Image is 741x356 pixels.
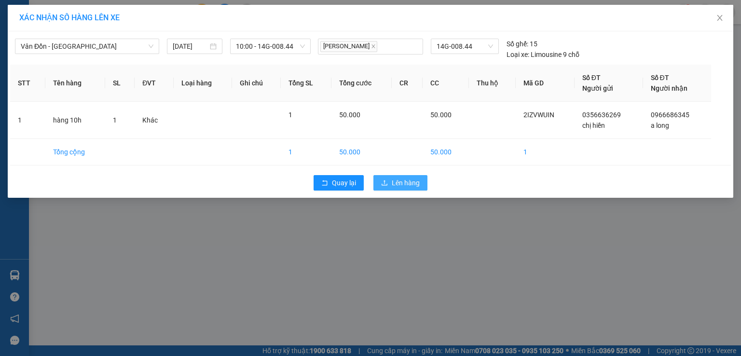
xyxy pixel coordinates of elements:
span: 50.000 [430,111,452,119]
span: close [371,44,376,49]
span: 14G-008.44 [437,39,493,54]
th: Tổng cước [331,65,392,102]
span: 0966686345 [651,111,689,119]
span: 10:00 - 14G-008.44 [236,39,305,54]
th: Mã GD [516,65,575,102]
span: Người gửi [582,84,613,92]
td: 50.000 [423,139,469,165]
button: uploadLên hàng [373,175,427,191]
th: Loại hàng [174,65,232,102]
span: rollback [321,179,328,187]
button: rollbackQuay lại [314,175,364,191]
td: hàng 10h [45,102,105,139]
span: Lên hàng [392,178,420,188]
th: Ghi chú [232,65,281,102]
input: 12/08/2025 [173,41,208,52]
td: Khác [135,102,174,139]
span: chị hiền [582,122,605,129]
span: Vân Đồn - Hà Nội [21,39,153,54]
td: 50.000 [331,139,392,165]
th: Thu hộ [469,65,516,102]
span: Loại xe: [507,49,529,60]
div: Limousine 9 chỗ [507,49,579,60]
span: Số ĐT [651,74,669,82]
th: SL [105,65,135,102]
span: Người nhận [651,84,687,92]
span: Quay lại [332,178,356,188]
span: upload [381,179,388,187]
th: CC [423,65,469,102]
th: CR [392,65,422,102]
button: Close [706,5,733,32]
span: XÁC NHẬN SỐ HÀNG LÊN XE [19,13,120,22]
span: close [716,14,724,22]
th: Tên hàng [45,65,105,102]
td: 1 [10,102,45,139]
div: 15 [507,39,537,49]
span: 1 [288,111,292,119]
span: 1 [113,116,117,124]
th: STT [10,65,45,102]
th: Tổng SL [281,65,331,102]
span: 2IZVWUIN [523,111,554,119]
span: 0356636269 [582,111,621,119]
span: Số ghế: [507,39,528,49]
span: [PERSON_NAME] [320,41,377,52]
td: 1 [516,139,575,165]
td: 1 [281,139,331,165]
th: ĐVT [135,65,174,102]
span: Số ĐT [582,74,601,82]
span: a long [651,122,669,129]
td: Tổng cộng [45,139,105,165]
span: 50.000 [339,111,360,119]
